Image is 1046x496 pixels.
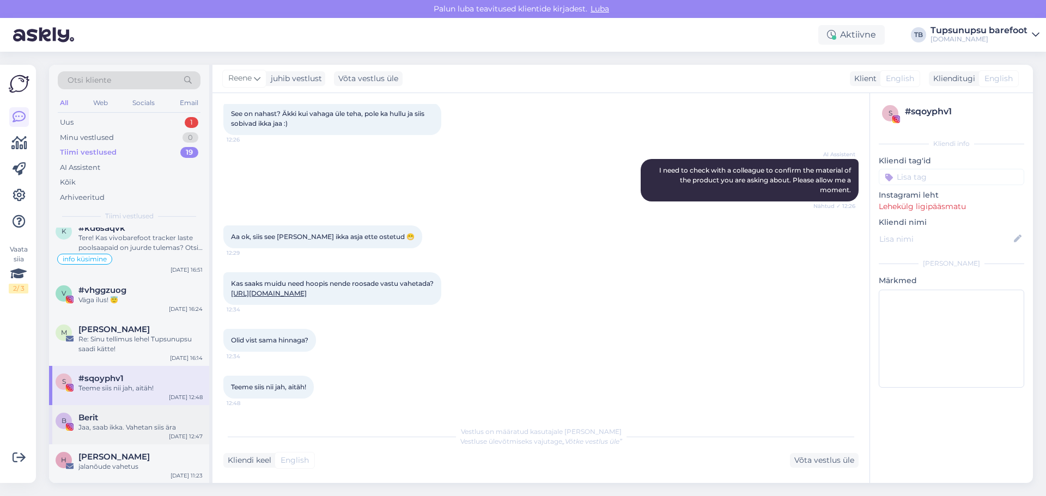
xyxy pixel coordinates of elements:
span: M [61,328,67,336]
div: Jaa, saab ikka. Vahetan siis ära [78,422,203,432]
div: Email [178,96,200,110]
div: Uus [60,117,74,128]
div: [DOMAIN_NAME] [931,35,1027,44]
p: Instagrami leht [879,189,1024,201]
p: Kliendi nimi [879,217,1024,228]
div: # sqoyphv1 [905,105,1021,118]
span: See on nahast? Äkki kui vahaga üle teha, pole ka hullu ja siis sobivad ikka jaa :) [231,109,426,127]
div: 19 [180,147,198,158]
span: B [62,417,66,425]
div: [DATE] 16:24 [169,305,203,313]
div: Web [91,96,110,110]
span: Olid vist sama hinnaga? [231,336,308,344]
span: Aa ok, siis see [PERSON_NAME] ikka asja ette ostetud 😁 [231,232,415,241]
div: All [58,96,70,110]
div: Teeme siis nii jah, aitäh! [78,383,203,393]
div: 2 / 3 [9,284,28,293]
span: Vestluse ülevõtmiseks vajutage [460,437,622,445]
div: Arhiveeritud [60,192,105,203]
span: H [61,456,66,464]
div: [DATE] 11:23 [171,471,203,480]
div: TB [911,27,926,42]
span: v [62,289,66,297]
div: [DATE] 12:47 [169,432,203,440]
div: Kliendi info [879,139,1024,149]
span: English [984,73,1013,84]
div: juhib vestlust [266,73,322,84]
img: Askly Logo [9,74,29,94]
span: 12:34 [227,305,267,314]
a: Tupsunupsu barefoot[DOMAIN_NAME] [931,26,1039,44]
div: [DATE] 16:51 [171,266,203,274]
span: 12:48 [227,399,267,407]
div: Tiimi vestlused [60,147,117,158]
span: English [281,455,309,466]
span: Helen Lepp [78,452,150,462]
span: Melissa [78,324,150,334]
span: s [889,109,892,117]
div: Kõik [60,177,76,188]
span: #sqoyphv1 [78,373,124,383]
span: I need to check with a colleague to confirm the material of the product you are asking about. Ple... [659,166,853,194]
div: Kliendi keel [223,455,271,466]
span: k [62,227,66,235]
div: Väga ilus! 😇 [78,295,203,305]
p: Kliendi tag'id [879,155,1024,167]
span: Kas saaks muidu need hoopis nende roosade vastu vahetada? [231,279,434,297]
div: Klienditugi [929,73,975,84]
i: „Võtke vestlus üle” [562,437,622,445]
span: Vestlus on määratud kasutajale [PERSON_NAME] [461,427,622,436]
div: Klient [850,73,877,84]
span: Otsi kliente [68,75,111,86]
input: Lisa tag [879,169,1024,185]
span: #kd6saqvk [78,223,125,233]
div: [DATE] 12:48 [169,393,203,401]
span: Luba [587,4,612,14]
span: #vhggzuog [78,285,126,295]
div: Tupsunupsu barefoot [931,26,1027,35]
span: English [886,73,914,84]
span: info küsimine [63,256,107,262]
span: Nähtud ✓ 12:26 [813,202,855,210]
div: 0 [183,132,198,143]
div: Minu vestlused [60,132,114,143]
span: 12:26 [227,136,267,144]
div: Aktiivne [818,25,885,45]
div: Vaata siia [9,244,28,293]
span: AI Assistent [814,150,855,158]
div: Re: Sinu tellimus lehel Tupsunupsu saadi kätte! [78,334,203,354]
p: Märkmed [879,275,1024,286]
span: Teeme siis nii jah, aitäh! [231,383,306,391]
div: Võta vestlus üle [790,453,859,468]
span: Reene [228,72,252,84]
div: jalanõude vahetus [78,462,203,471]
span: 12:34 [227,352,267,360]
div: [PERSON_NAME] [879,259,1024,268]
div: 1 [185,117,198,128]
a: [URL][DOMAIN_NAME] [231,289,307,297]
div: Socials [130,96,157,110]
span: 12:29 [227,249,267,257]
div: Võta vestlus üle [334,71,403,86]
span: s [62,377,66,385]
span: Tiimi vestlused [105,211,154,221]
div: Tere! Kas vivobarefoot tracker laste poolsaapaid on juurde tulemas? Otsin suurust 35 [78,233,203,253]
div: AI Assistent [60,162,100,173]
div: [DATE] 16:14 [170,354,203,362]
input: Lisa nimi [879,233,1012,245]
span: Berit [78,413,98,422]
p: Lehekülg ligipääsmatu [879,201,1024,212]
